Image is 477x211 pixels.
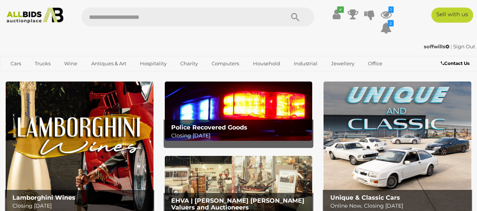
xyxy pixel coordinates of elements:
[324,82,471,211] img: Unique & Classic Cars
[331,8,342,21] a: ✔
[380,8,392,21] a: 1
[326,57,359,70] a: Jewellery
[388,6,394,13] i: 1
[12,201,150,211] p: Closing [DATE]
[135,57,172,70] a: Hospitality
[175,57,203,70] a: Charity
[388,20,394,26] i: 2
[431,8,473,23] a: Sell with us
[165,82,313,141] img: Police Recovered Goods
[6,57,26,70] a: Cars
[441,59,471,68] a: Contact Us
[171,124,247,131] b: Police Recovered Goods
[59,57,82,70] a: Wine
[30,57,55,70] a: Trucks
[451,43,452,49] span: |
[3,8,66,23] img: Allbids.com.au
[207,57,244,70] a: Computers
[6,70,31,82] a: Sports
[86,57,131,70] a: Antiques & Art
[330,201,468,211] p: Online Now, Closing [DATE]
[6,82,153,211] img: Lamborghini Wines
[276,8,314,26] button: Search
[330,194,400,201] b: Unique & Classic Cars
[424,43,449,49] strong: soffwills
[171,197,304,211] b: EHVA | [PERSON_NAME] [PERSON_NAME] Valuers and Auctioneers
[165,82,313,141] a: Police Recovered Goods Police Recovered Goods Closing [DATE]
[453,43,475,49] a: Sign Out
[380,21,392,35] a: 2
[337,6,344,13] i: ✔
[12,194,75,201] b: Lamborghini Wines
[363,57,387,70] a: Office
[441,60,469,66] b: Contact Us
[289,57,322,70] a: Industrial
[324,82,471,211] a: Unique & Classic Cars Unique & Classic Cars Online Now, Closing [DATE]
[35,70,98,82] a: [GEOGRAPHIC_DATA]
[6,82,153,211] a: Lamborghini Wines Lamborghini Wines Closing [DATE]
[171,131,309,140] p: Closing [DATE]
[248,57,285,70] a: Household
[424,43,451,49] a: soffwills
